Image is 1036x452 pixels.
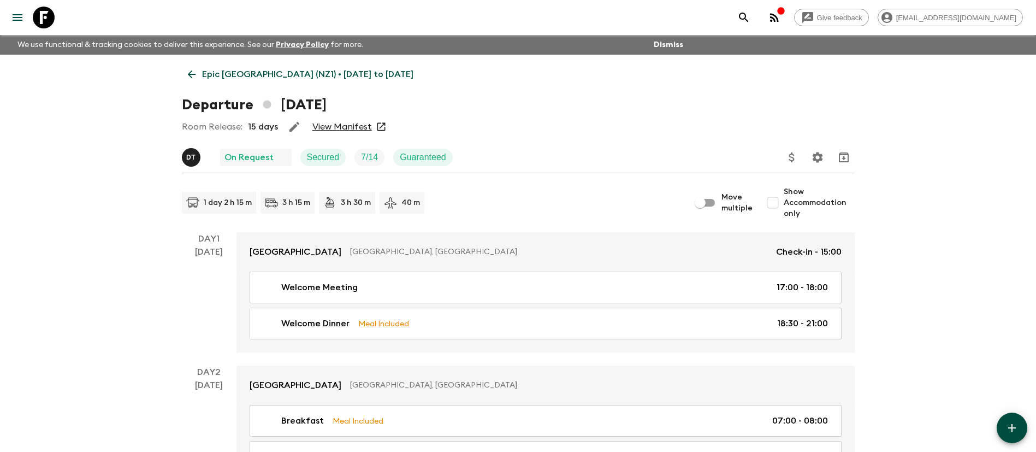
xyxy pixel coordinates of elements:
[777,281,828,294] p: 17:00 - 18:00
[721,192,753,214] span: Move multiple
[333,415,383,427] p: Meal Included
[281,281,358,294] p: Welcome Meeting
[341,197,371,208] p: 3 h 30 m
[794,9,869,26] a: Give feedback
[733,7,755,28] button: search adventures
[772,414,828,427] p: 07:00 - 08:00
[350,246,767,257] p: [GEOGRAPHIC_DATA], [GEOGRAPHIC_DATA]
[250,245,341,259] p: [GEOGRAPHIC_DATA]
[276,41,329,49] a: Privacy Policy
[358,318,409,330] p: Meal Included
[182,151,203,160] span: Devlin TikiTiki
[807,146,828,168] button: Settings
[7,7,28,28] button: menu
[361,151,378,164] p: 7 / 14
[186,153,196,162] p: D T
[878,9,1023,26] div: [EMAIL_ADDRESS][DOMAIN_NAME]
[401,197,420,208] p: 40 m
[248,120,278,133] p: 15 days
[281,414,324,427] p: Breakfast
[250,272,842,303] a: Welcome Meeting17:00 - 18:00
[776,245,842,259] p: Check-in - 15:00
[182,366,236,379] p: Day 2
[250,379,341,392] p: [GEOGRAPHIC_DATA]
[182,232,236,245] p: Day 1
[182,120,242,133] p: Room Release:
[307,151,340,164] p: Secured
[250,308,842,339] a: Welcome DinnerMeal Included18:30 - 21:00
[236,366,855,405] a: [GEOGRAPHIC_DATA][GEOGRAPHIC_DATA], [GEOGRAPHIC_DATA]
[204,197,252,208] p: 1 day 2 h 15 m
[282,197,310,208] p: 3 h 15 m
[202,68,413,81] p: Epic [GEOGRAPHIC_DATA] (NZ1) • [DATE] to [DATE]
[182,148,203,167] button: DT
[312,121,372,132] a: View Manifest
[250,405,842,437] a: BreakfastMeal Included07:00 - 08:00
[781,146,803,168] button: Update Price, Early Bird Discount and Costs
[182,94,327,116] h1: Departure [DATE]
[833,146,855,168] button: Archive (Completed, Cancelled or Unsynced Departures only)
[13,35,368,55] p: We use functional & tracking cookies to deliver this experience. See our for more.
[784,186,855,219] span: Show Accommodation only
[354,149,384,166] div: Trip Fill
[236,232,855,272] a: [GEOGRAPHIC_DATA][GEOGRAPHIC_DATA], [GEOGRAPHIC_DATA]Check-in - 15:00
[777,317,828,330] p: 18:30 - 21:00
[651,37,686,52] button: Dismiss
[350,380,833,391] p: [GEOGRAPHIC_DATA], [GEOGRAPHIC_DATA]
[195,245,223,353] div: [DATE]
[300,149,346,166] div: Secured
[400,151,446,164] p: Guaranteed
[811,14,868,22] span: Give feedback
[182,63,419,85] a: Epic [GEOGRAPHIC_DATA] (NZ1) • [DATE] to [DATE]
[224,151,274,164] p: On Request
[281,317,350,330] p: Welcome Dinner
[890,14,1022,22] span: [EMAIL_ADDRESS][DOMAIN_NAME]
